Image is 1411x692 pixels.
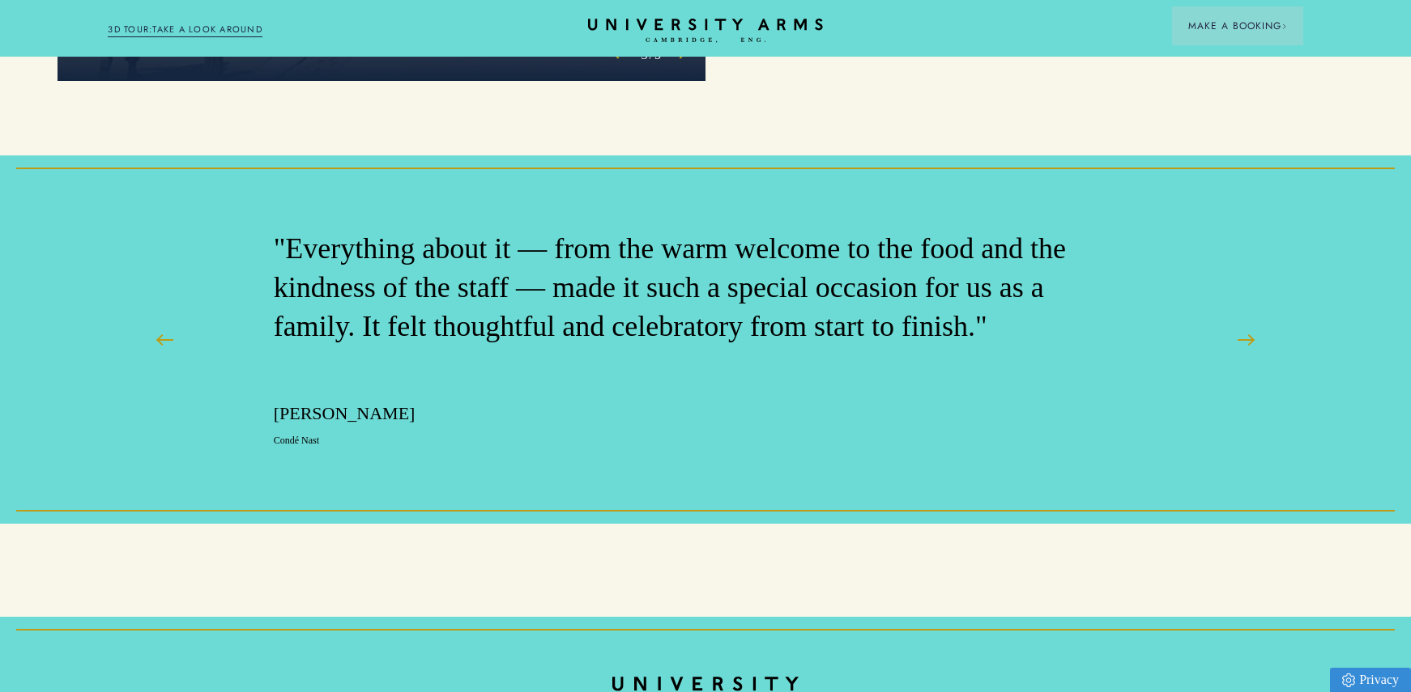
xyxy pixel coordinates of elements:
span: Make a Booking [1188,19,1287,33]
p: "Everything about it — from the warm welcome to the food and the kindness of the staff — made it ... [274,230,1082,346]
a: Home [588,19,823,44]
img: Privacy [1342,673,1355,687]
p: [PERSON_NAME] [274,401,1082,426]
img: Arrow icon [1281,23,1287,29]
button: Make a BookingArrow icon [1172,6,1303,45]
p: Condé Nast [274,434,1082,448]
a: Privacy [1330,668,1411,692]
button: Next Slide [1226,320,1266,360]
button: Previous Slide [145,320,185,360]
a: 3D TOUR:TAKE A LOOK AROUND [108,23,262,37]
